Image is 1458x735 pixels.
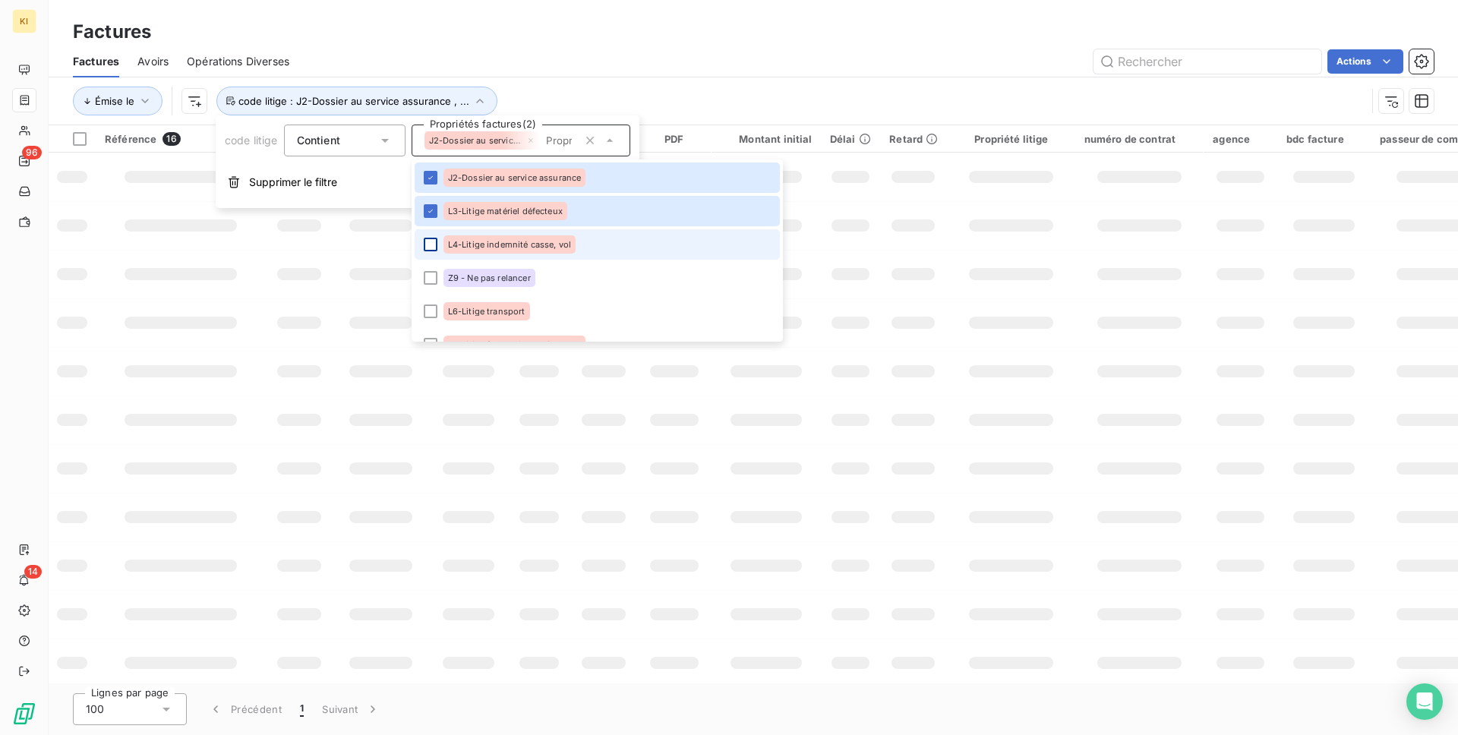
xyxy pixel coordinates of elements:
span: L4-Litige indemnité casse, vol [448,240,572,249]
button: Précédent [199,693,291,725]
input: Rechercher [1093,49,1321,74]
span: L3-Litige matériel défecteux [448,207,563,216]
span: Factures [73,54,119,69]
button: code litige : J2-Dossier au service assurance , ... [216,87,497,115]
input: Propriétés factures [540,134,578,147]
button: Suivant [313,693,390,725]
span: code litige : J2-Dossier au service assurance , ... [238,95,469,107]
div: Open Intercom Messenger [1406,683,1443,720]
span: Contient [297,134,340,147]
span: Opérations Diverses [187,54,289,69]
span: Supprimer le filtre [249,175,337,190]
span: code litige [225,134,278,147]
button: Émise le [73,87,163,115]
span: Émise le [95,95,134,107]
div: Propriété litige [956,133,1066,145]
div: KI [12,9,36,33]
span: 100 [86,702,104,717]
span: Avoirs [137,54,169,69]
div: numéro de contrat [1084,133,1194,145]
div: PDF [646,133,702,145]
span: Référence [105,133,156,145]
div: bdc facture [1286,133,1362,145]
button: Actions [1327,49,1403,74]
button: Supprimer le filtre [216,166,639,199]
img: Logo LeanPay [12,702,36,726]
span: L6-Litige transport [448,307,525,316]
span: Z9 - Ne pas relancer [448,273,531,282]
span: 14 [24,565,42,579]
span: 1 [300,702,304,717]
h3: Factures [73,18,151,46]
button: 1 [291,693,313,725]
div: Retard [889,133,938,145]
span: 16 [163,132,180,146]
span: 96 [22,146,42,159]
div: Délai [830,133,871,145]
span: L5-Litige facturation PD/Consos [448,340,582,349]
span: J2-Dossier au service assurance [448,173,582,182]
div: agence [1213,133,1268,145]
div: Montant initial [721,133,812,145]
span: J2-Dossier au service assurance [429,136,523,145]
